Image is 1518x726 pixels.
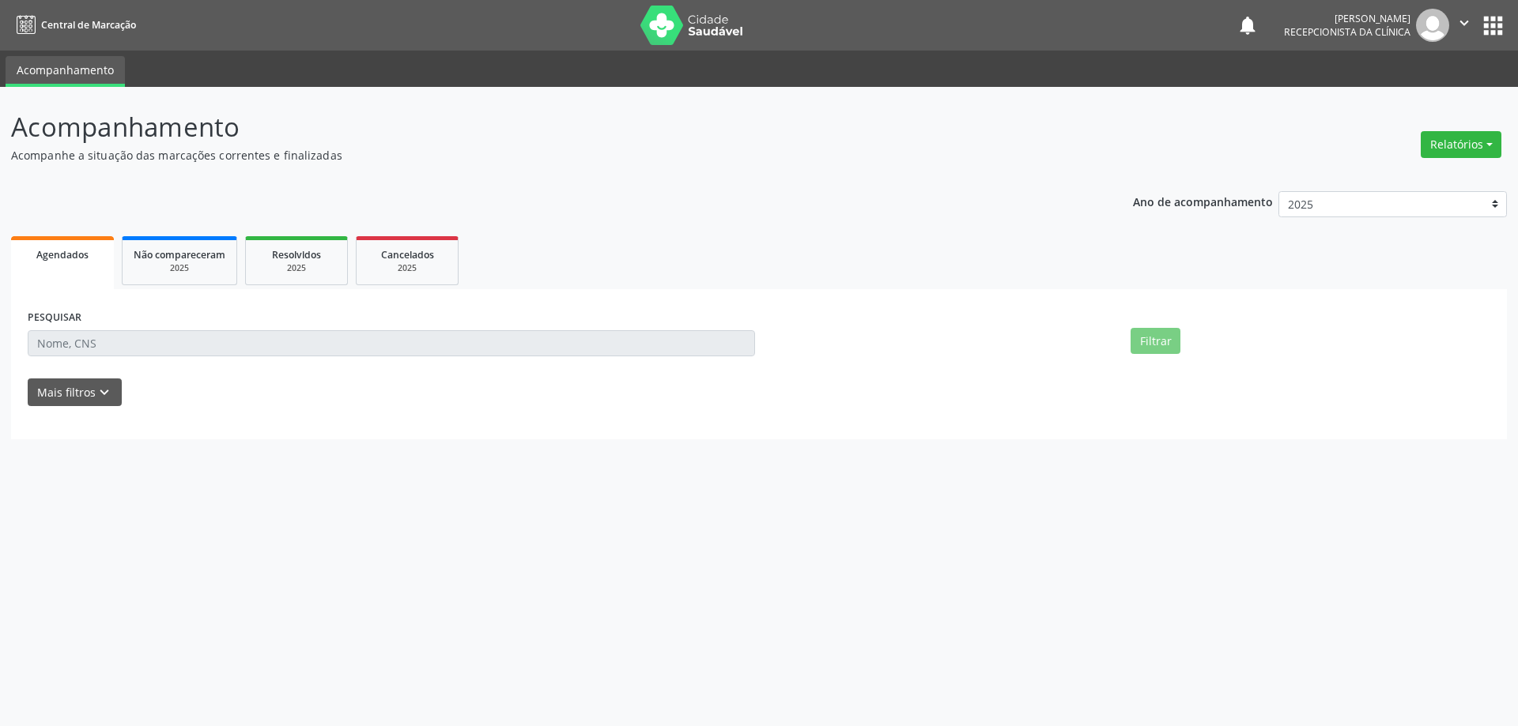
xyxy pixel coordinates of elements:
img: img [1416,9,1449,42]
button:  [1449,9,1479,42]
i: keyboard_arrow_down [96,384,113,401]
span: Resolvidos [272,248,321,261]
i:  [1456,14,1473,32]
div: 2025 [134,262,225,274]
div: 2025 [368,262,447,274]
span: Não compareceram [134,248,225,261]
button: apps [1479,12,1507,39]
span: Agendados [36,248,89,261]
div: 2025 [257,262,336,274]
span: Central de Marcação [41,18,136,32]
a: Central de Marcação [11,12,136,38]
p: Ano de acompanhamento [1133,191,1273,211]
p: Acompanhamento [11,107,1058,147]
button: notifications [1237,14,1259,36]
button: Filtrar [1131,328,1180,355]
p: Acompanhe a situação das marcações correntes e finalizadas [11,147,1058,164]
button: Relatórios [1421,131,1501,158]
div: [PERSON_NAME] [1284,12,1410,25]
span: Cancelados [381,248,434,261]
input: Nome, CNS [28,330,755,357]
label: PESQUISAR [28,306,81,330]
button: Mais filtroskeyboard_arrow_down [28,378,122,406]
span: Recepcionista da clínica [1284,25,1410,39]
a: Acompanhamento [6,56,125,87]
